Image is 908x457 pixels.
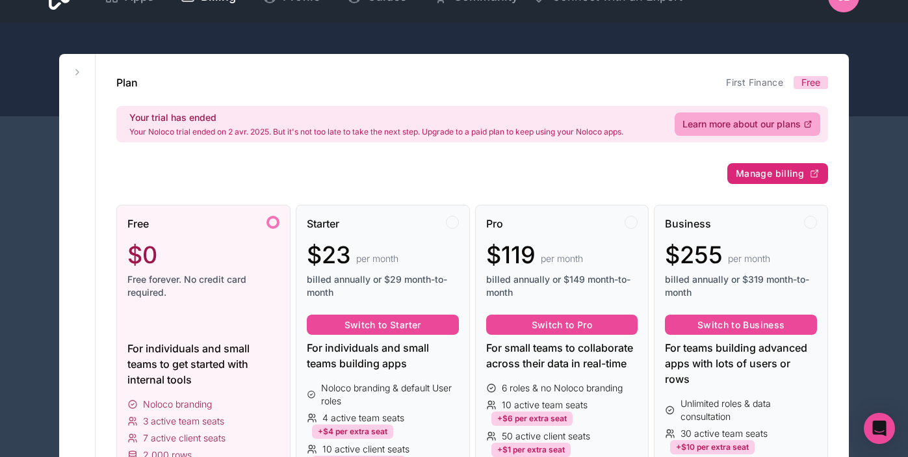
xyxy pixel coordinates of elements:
span: 30 active team seats [681,427,768,440]
a: First Finance [726,77,783,88]
span: Free [801,76,820,89]
div: Open Intercom Messenger [864,413,895,444]
div: For individuals and small teams to get started with internal tools [127,341,279,387]
span: billed annually or $149 month-to-month [486,273,638,299]
span: 10 active client seats [322,443,409,456]
span: 4 active team seats [322,411,404,424]
span: per month [356,252,398,265]
span: Free forever. No credit card required. [127,273,279,299]
span: Noloco branding [143,398,212,411]
div: +$1 per extra seat [491,443,571,457]
span: billed annually or $29 month-to-month [307,273,459,299]
span: Unlimited roles & data consultation [681,397,817,423]
h2: Your trial has ended [129,111,623,124]
span: Free [127,216,149,231]
button: Switch to Pro [486,315,638,335]
div: +$6 per extra seat [491,411,573,426]
span: 6 roles & no Noloco branding [502,382,623,395]
div: For teams building advanced apps with lots of users or rows [665,340,817,387]
span: per month [541,252,583,265]
span: Starter [307,216,339,231]
span: billed annually or $319 month-to-month [665,273,817,299]
div: For small teams to collaborate across their data in real-time [486,340,638,371]
span: Noloco branding & default User roles [321,382,458,408]
button: Switch to Starter [307,315,459,335]
span: Pro [486,216,503,231]
span: $255 [665,242,723,268]
span: 10 active team seats [502,398,588,411]
span: 3 active team seats [143,415,224,428]
button: Manage billing [727,163,828,184]
span: 7 active client seats [143,432,226,445]
h1: Plan [116,75,138,90]
span: Business [665,216,711,231]
div: For individuals and small teams building apps [307,340,459,371]
span: $0 [127,242,157,268]
a: Learn more about our plans [675,112,820,136]
div: +$4 per extra seat [312,424,393,439]
span: 50 active client seats [502,430,590,443]
span: $119 [486,242,536,268]
span: $23 [307,242,351,268]
div: +$10 per extra seat [670,440,755,454]
span: Manage billing [736,168,804,179]
p: Your Noloco trial ended on 2 avr. 2025. But it's not too late to take the next step. Upgrade to a... [129,127,623,137]
button: Switch to Business [665,315,817,335]
span: Learn more about our plans [682,118,801,131]
span: per month [728,252,770,265]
